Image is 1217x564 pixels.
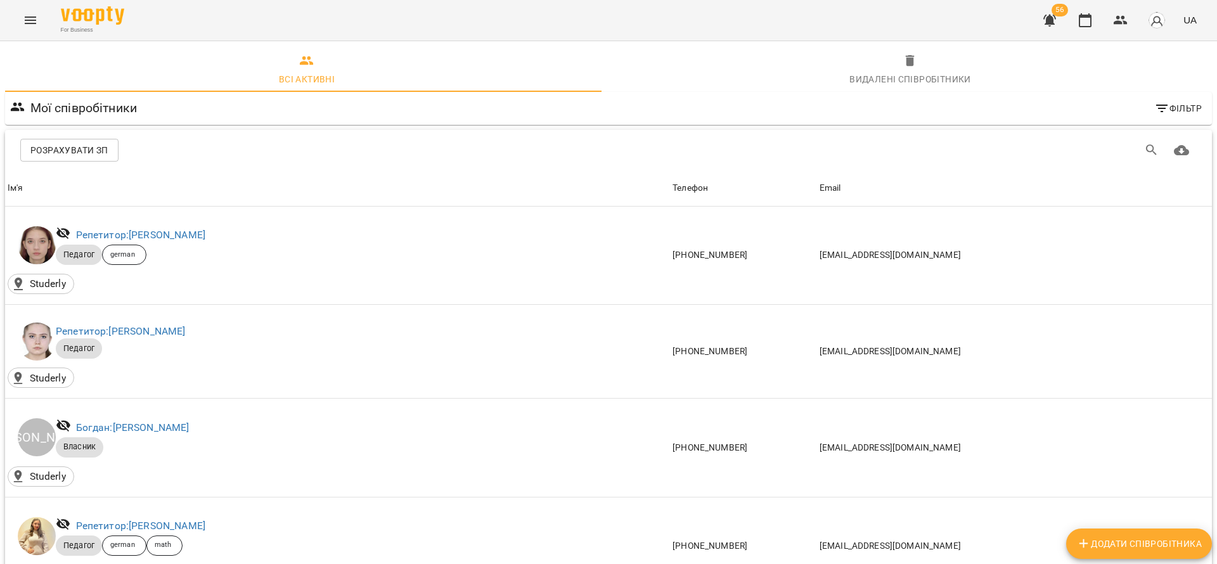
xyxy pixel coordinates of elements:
p: german [110,540,135,551]
button: Фільтр [1149,97,1207,120]
h6: Мої співробітники [30,98,138,118]
span: 56 [1052,4,1068,16]
td: [EMAIL_ADDRESS][DOMAIN_NAME] [817,399,1212,497]
p: math [155,540,171,551]
a: Богдан:[PERSON_NAME] [76,421,190,433]
button: Розрахувати ЗП [20,139,119,162]
span: Педагог [56,249,102,260]
div: Видалені cпівробітники [849,72,971,87]
button: Додати співробітника [1066,529,1212,559]
div: Ім'я [8,181,23,196]
div: Email [820,181,841,196]
img: Івченко Олександра Богданівна [18,226,56,264]
p: Studerly [30,371,66,386]
span: Телефон [673,181,815,196]
p: Studerly [30,469,66,484]
div: Всі активні [279,72,335,87]
div: math [146,535,183,556]
img: Voopty Logo [61,6,124,25]
span: For Business [61,26,124,34]
td: [PHONE_NUMBER] [670,207,817,305]
div: Sort [673,181,708,196]
p: Studerly [30,276,66,292]
span: Додати співробітника [1076,536,1202,551]
img: Бабій Ангеліна Олександрівна [18,323,56,361]
span: Власник [56,441,103,452]
button: Завантажити CSV [1166,135,1197,165]
p: german [110,250,135,260]
td: [PHONE_NUMBER] [670,399,817,497]
div: Sort [820,181,841,196]
span: Ім'я [8,181,667,196]
button: Menu [15,5,46,35]
span: Email [820,181,1209,196]
span: Педагог [56,540,102,551]
div: Studerly() [8,466,74,487]
div: Studerly() [8,368,74,388]
img: Богомоленко Ірина Павлівна [18,517,56,555]
td: [EMAIL_ADDRESS][DOMAIN_NAME] [817,304,1212,399]
div: Studerly() [8,274,74,294]
span: Педагог [56,343,102,354]
a: Репетитор:[PERSON_NAME] [56,325,185,337]
button: Пошук [1137,135,1167,165]
div: [PERSON_NAME] [18,418,56,456]
td: [PHONE_NUMBER] [670,304,817,399]
button: UA [1178,8,1202,32]
span: UA [1183,13,1197,27]
div: Table Toolbar [5,130,1212,170]
a: Репетитор:[PERSON_NAME] [76,520,205,532]
div: german [102,535,146,556]
span: Розрахувати ЗП [30,143,108,158]
div: Телефон [673,181,708,196]
span: Фільтр [1154,101,1202,116]
div: Sort [8,181,23,196]
td: [EMAIL_ADDRESS][DOMAIN_NAME] [817,207,1212,305]
div: german [102,245,146,265]
img: avatar_s.png [1148,11,1166,29]
a: Репетитор:[PERSON_NAME] [76,229,205,241]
